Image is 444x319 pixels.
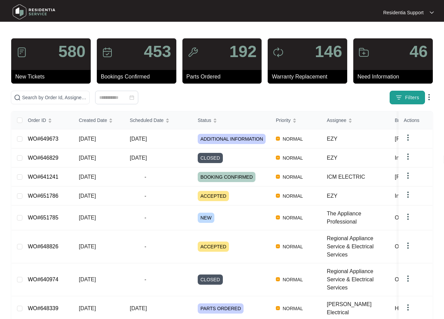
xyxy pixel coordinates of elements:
th: Status [192,111,270,129]
span: Häfele [395,305,410,311]
span: Inalto [395,193,408,199]
img: Vercel Logo [276,156,280,160]
th: Priority [270,111,321,129]
span: ADDITIONAL INFORMATION [198,134,266,144]
span: NORMAL [280,276,306,284]
img: icon [273,47,284,58]
div: Regional Appliance Service & Electrical Services [327,234,389,259]
th: Created Date [73,111,124,129]
a: WO#648339 [28,305,58,311]
span: - [130,173,161,181]
span: NORMAL [280,214,306,222]
img: dropdown arrow [425,93,433,101]
p: Bookings Confirmed [101,73,176,81]
p: 46 [410,43,428,60]
div: [PERSON_NAME] Electrical [327,300,389,317]
span: PARTS ORDERED [198,303,244,314]
img: icon [16,47,27,58]
span: Assignee [327,117,347,124]
span: Omega [395,244,412,249]
span: [DATE] [130,136,147,142]
img: Vercel Logo [276,137,280,141]
span: Filters [405,94,419,101]
span: [PERSON_NAME] [395,174,440,180]
p: New Tickets [15,73,91,81]
img: dropdown arrow [404,242,412,250]
span: CLOSED [198,274,223,285]
span: Scheduled Date [130,117,164,124]
img: filter icon [395,94,402,101]
div: EZY [327,135,389,143]
a: WO#651785 [28,215,58,220]
img: dropdown arrow [404,213,412,221]
button: filter iconFilters [390,91,425,104]
span: Inalto [395,155,408,161]
a: WO#640974 [28,277,58,282]
span: ACCEPTED [198,191,229,201]
span: [DATE] [130,305,147,311]
span: Omega [395,277,412,282]
p: Parts Ordered [187,73,262,81]
img: Vercel Logo [276,215,280,219]
div: ICM ELECTRIC [327,173,389,181]
p: 453 [144,43,171,60]
span: [DATE] [79,215,96,220]
img: icon [188,47,198,58]
a: WO#646829 [28,155,58,161]
img: dropdown arrow [404,274,412,283]
span: NEW [198,213,214,223]
span: BOOKING CONFIRMED [198,172,255,182]
span: NORMAL [280,243,306,251]
p: 192 [229,43,256,60]
span: [DATE] [79,136,96,142]
div: EZY [327,192,389,200]
span: - [130,243,161,251]
a: WO#648826 [28,244,58,249]
span: Omega [395,215,412,220]
img: icon [102,47,113,58]
p: Need Information [357,73,433,81]
th: Brand [389,111,440,129]
span: Status [198,117,211,124]
img: search-icon [14,94,21,101]
span: [DATE] [79,193,96,199]
p: 146 [315,43,342,60]
img: dropdown arrow [404,303,412,312]
img: dropdown arrow [430,11,434,14]
a: WO#641241 [28,174,58,180]
p: 580 [58,43,86,60]
span: - [130,276,161,284]
span: - [130,192,161,200]
span: [DATE] [79,174,96,180]
p: Residentia Support [383,9,424,16]
input: Search by Order Id, Assignee Name, Customer Name, Brand and Model [22,94,87,101]
th: Scheduled Date [124,111,192,129]
span: Brand [395,117,407,124]
img: residentia service logo [10,2,58,22]
span: - [130,214,161,222]
span: NORMAL [280,192,306,200]
p: Warranty Replacement [272,73,347,81]
div: EZY [327,154,389,162]
img: icon [358,47,369,58]
img: Vercel Logo [276,244,280,248]
span: Created Date [79,117,107,124]
img: dropdown arrow [404,134,412,142]
a: WO#649673 [28,136,58,142]
div: The Appliance Professional [327,210,389,226]
span: ACCEPTED [198,242,229,252]
span: [DATE] [130,155,147,161]
span: NORMAL [280,173,306,181]
span: CLOSED [198,153,223,163]
span: [DATE] [79,305,96,311]
img: Vercel Logo [276,306,280,310]
a: WO#651786 [28,193,58,199]
img: Vercel Logo [276,277,280,281]
th: Actions [398,111,432,129]
span: NORMAL [280,135,306,143]
span: [PERSON_NAME] [395,136,440,142]
span: [DATE] [79,244,96,249]
span: [DATE] [79,155,96,161]
img: dropdown arrow [404,172,412,180]
th: Order ID [22,111,73,129]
